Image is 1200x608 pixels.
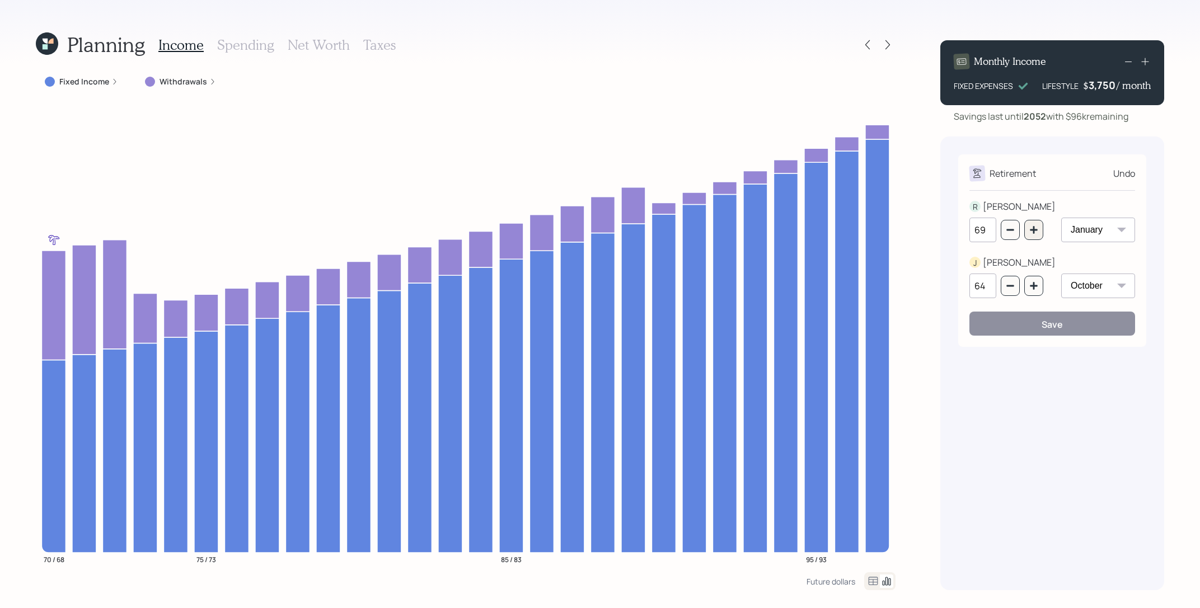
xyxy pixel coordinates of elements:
div: Future dollars [807,576,855,587]
div: Undo [1113,167,1135,180]
div: Save [1042,318,1063,331]
div: R [969,201,981,213]
div: FIXED EXPENSES [954,80,1013,92]
div: Savings last until with $96k remaining [954,110,1128,123]
label: Fixed Income [59,76,109,87]
tspan: 85 / 83 [501,554,522,564]
div: [PERSON_NAME] [983,200,1056,213]
tspan: 95 / 93 [806,554,827,564]
tspan: 70 / 68 [44,554,64,564]
h3: Spending [217,37,274,53]
h3: Taxes [363,37,396,53]
b: 2052 [1024,110,1046,122]
h4: / month [1117,79,1151,92]
div: 3,750 [1089,78,1117,92]
div: J [969,257,981,268]
label: Withdrawals [160,76,207,87]
button: Save [969,312,1135,336]
div: [PERSON_NAME] [983,256,1056,269]
h1: Planning [67,32,145,56]
div: LIFESTYLE [1042,80,1079,92]
h4: $ [1083,79,1089,92]
h3: Net Worth [288,37,350,53]
tspan: 75 / 73 [196,554,216,564]
h4: Monthly Income [974,55,1046,68]
div: Retirement [990,167,1036,180]
h3: Income [158,37,204,53]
